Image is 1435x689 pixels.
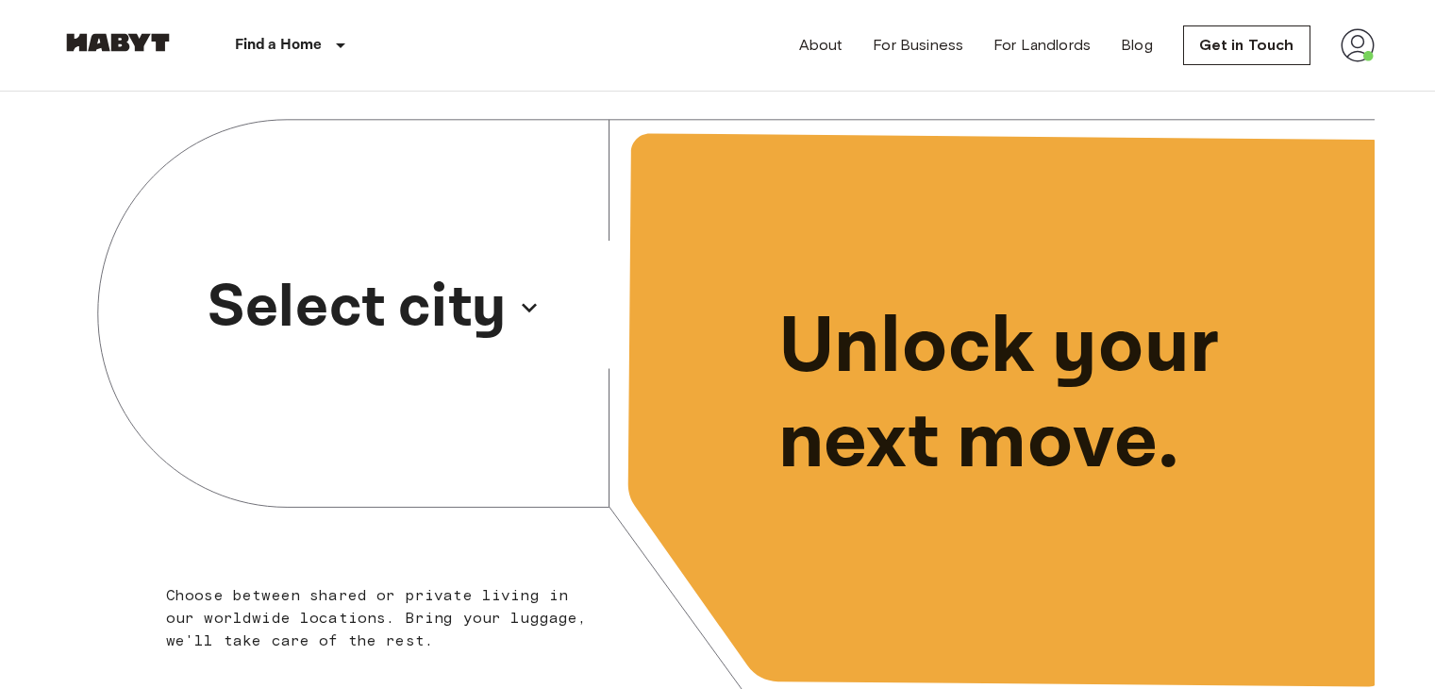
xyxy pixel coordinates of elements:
p: Find a Home [235,34,323,57]
img: avatar [1341,28,1375,62]
a: Blog [1121,34,1153,57]
a: For Business [873,34,963,57]
a: Get in Touch [1183,25,1310,65]
p: Select city [208,262,507,353]
p: Choose between shared or private living in our worldwide locations. Bring your luggage, we'll tak... [166,584,599,652]
img: Habyt [61,33,175,52]
a: For Landlords [993,34,1091,57]
a: About [799,34,843,57]
p: Unlock your next move. [778,300,1344,491]
button: Select city [200,257,548,359]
